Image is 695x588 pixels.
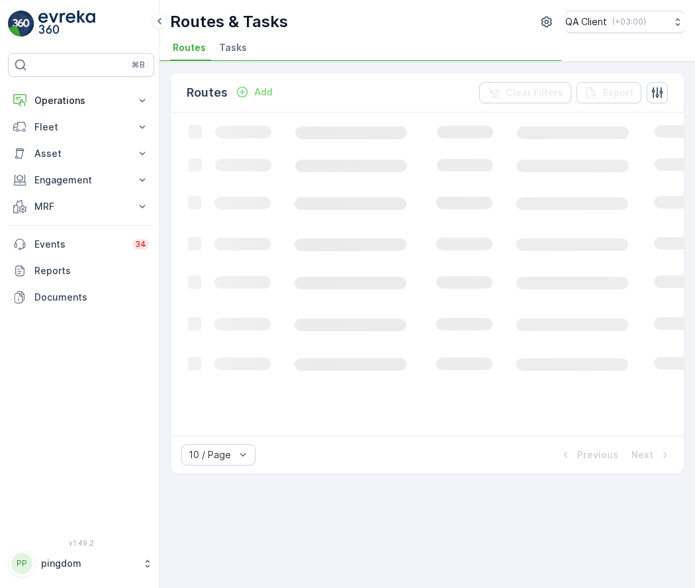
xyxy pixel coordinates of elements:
[565,15,607,28] p: QA Client
[631,448,653,462] p: Next
[132,60,145,70] p: ⌘B
[8,231,154,258] a: Events34
[557,447,620,463] button: Previous
[8,167,154,193] button: Engagement
[173,41,206,54] span: Routes
[135,239,146,250] p: 34
[170,11,288,32] p: Routes & Tasks
[219,41,247,54] span: Tasks
[8,140,154,167] button: Asset
[34,200,128,213] p: MRF
[254,85,273,99] p: Add
[603,86,633,99] p: Export
[8,11,34,37] img: logo
[479,82,571,103] button: Clear Filters
[8,550,154,577] button: PPpingdom
[577,82,641,103] button: Export
[8,258,154,284] a: Reports
[187,83,228,102] p: Routes
[34,94,128,107] p: Operations
[8,539,154,547] span: v 1.49.2
[34,264,149,277] p: Reports
[34,147,128,160] p: Asset
[8,193,154,220] button: MRF
[8,114,154,140] button: Fleet
[34,291,149,304] p: Documents
[630,447,673,463] button: Next
[34,173,128,187] p: Engagement
[230,84,278,100] button: Add
[11,553,32,574] div: PP
[577,448,618,462] p: Previous
[34,238,124,251] p: Events
[8,87,154,114] button: Operations
[8,284,154,311] a: Documents
[34,121,128,134] p: Fleet
[565,11,684,33] button: QA Client(+03:00)
[612,17,646,27] p: ( +03:00 )
[41,557,136,570] p: pingdom
[38,11,95,37] img: logo_light-DOdMpM7g.png
[506,86,563,99] p: Clear Filters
